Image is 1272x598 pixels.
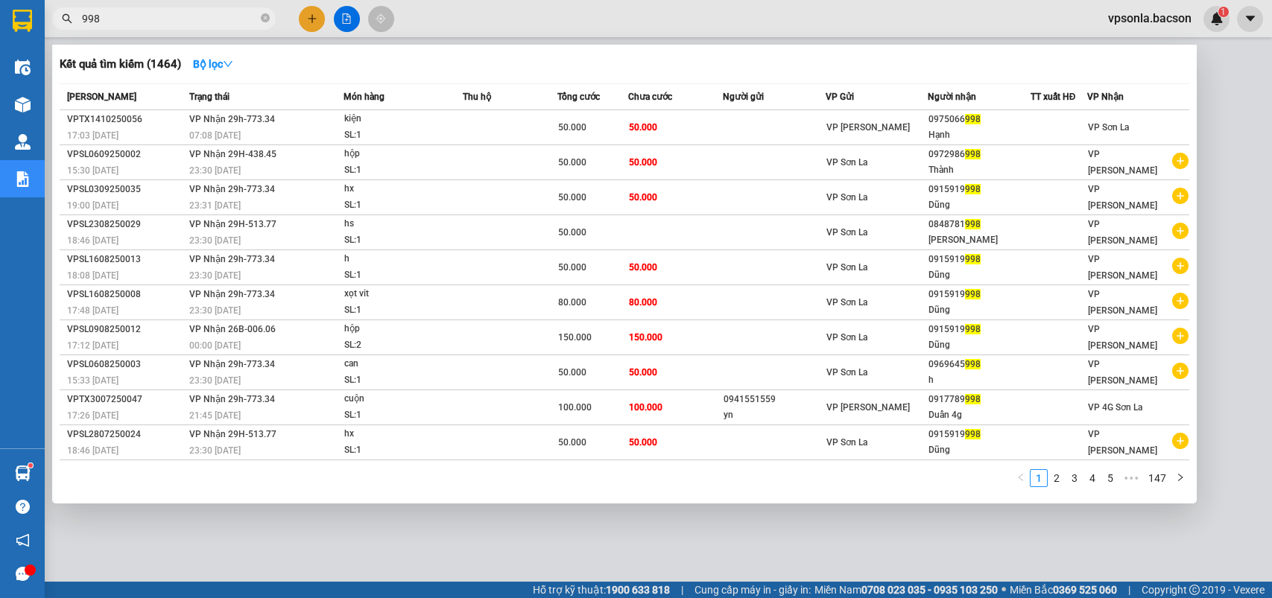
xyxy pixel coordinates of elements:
div: 0975066 [928,112,1029,127]
li: 4 [1083,469,1101,487]
button: right [1171,469,1189,487]
span: VP [PERSON_NAME] [1088,289,1157,316]
span: VP Nhận 29H-438.45 [189,149,276,159]
div: VPSL2308250029 [67,217,185,232]
span: Tổng cước [557,92,600,102]
span: VP Nhận 29H-513.77 [189,219,276,229]
span: 23:30 [DATE] [189,165,241,176]
span: 998 [965,184,981,194]
li: Previous Page [1012,469,1030,487]
div: Thành [928,162,1029,178]
span: 998 [965,394,981,404]
div: h [928,372,1029,388]
div: 0969645 [928,357,1029,372]
span: 23:30 [DATE] [189,445,241,456]
li: 1 [1030,469,1048,487]
span: VP [PERSON_NAME] [826,402,910,413]
span: VP Sơn La [826,297,867,308]
span: notification [16,533,30,547]
div: 0848781 [928,217,1029,232]
a: 3 [1066,470,1083,486]
span: VP Sơn La [826,157,867,168]
img: warehouse-icon [15,60,31,75]
li: Next Page [1171,469,1189,487]
div: cuộn [344,391,456,407]
div: hs [344,216,456,232]
span: 50.000 [558,227,586,238]
span: Người gửi [723,92,764,102]
div: SL: 1 [344,302,456,319]
span: 15:30 [DATE] [67,165,118,176]
span: VP Nhận 29h-773.34 [189,289,275,299]
span: 998 [965,359,981,369]
div: hộp [344,146,456,162]
div: VPSL1608250013 [67,252,185,267]
span: Trạng thái [189,92,230,102]
span: VP Sơn La [826,367,867,378]
sup: 1 [28,463,33,468]
span: Chưa cước [628,92,672,102]
span: plus-circle [1172,223,1189,239]
span: 100.000 [558,402,592,413]
span: 23:30 [DATE] [189,270,241,281]
div: Dũng [928,197,1029,213]
span: VP Nhận 29h-773.34 [189,114,275,124]
span: left [1016,473,1025,482]
div: hx [344,426,456,442]
div: VPSL0609250002 [67,147,185,162]
span: VP [PERSON_NAME] [1088,324,1157,351]
span: 998 [965,324,981,334]
span: Người nhận [928,92,976,102]
a: 1 [1031,470,1047,486]
span: 998 [965,289,981,299]
div: hộp [344,321,456,337]
span: 80.000 [629,297,657,308]
span: 18:46 [DATE] [67,235,118,246]
button: Bộ lọcdown [181,52,245,76]
div: VPSL0908250012 [67,322,185,337]
span: 23:31 [DATE] [189,200,241,211]
img: solution-icon [15,171,31,187]
span: 50.000 [629,157,657,168]
img: warehouse-icon [15,97,31,112]
span: 998 [965,219,981,229]
span: plus-circle [1172,188,1189,204]
div: yn [724,407,824,423]
span: 17:12 [DATE] [67,340,118,351]
div: 0915919 [928,252,1029,267]
span: VP Sơn La [826,227,867,238]
div: 0941551559 [724,392,824,407]
div: Dũng [928,267,1029,283]
span: VP Nhận 29h-773.34 [189,359,275,369]
li: 2 [1048,469,1066,487]
span: 00:00 [DATE] [189,340,241,351]
div: VPTX3007250047 [67,392,185,407]
div: SL: 2 [344,337,456,354]
span: close-circle [261,12,270,26]
span: VP Sơn La [826,262,867,273]
span: plus-circle [1172,293,1189,309]
span: 998 [965,429,981,439]
span: 150.000 [629,332,662,343]
span: VP [PERSON_NAME] [1088,184,1157,211]
div: Dũng [928,442,1029,458]
span: 50.000 [629,192,657,203]
span: question-circle [16,500,30,514]
div: Dũng [928,302,1029,318]
span: plus-circle [1172,433,1189,449]
span: VP [PERSON_NAME] [1088,219,1157,246]
span: 17:26 [DATE] [67,410,118,421]
span: plus-circle [1172,363,1189,379]
span: VP [PERSON_NAME] [1088,429,1157,456]
span: VP [PERSON_NAME] [1088,149,1157,176]
div: SL: 1 [344,232,456,249]
span: search [62,13,72,24]
span: 50.000 [629,262,657,273]
span: 998 [965,114,981,124]
strong: Bộ lọc [193,58,233,70]
div: 0915919 [928,322,1029,337]
span: TT xuất HĐ [1031,92,1076,102]
h3: Kết quả tìm kiếm ( 1464 ) [60,57,181,72]
span: message [16,567,30,581]
span: right [1176,473,1185,482]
